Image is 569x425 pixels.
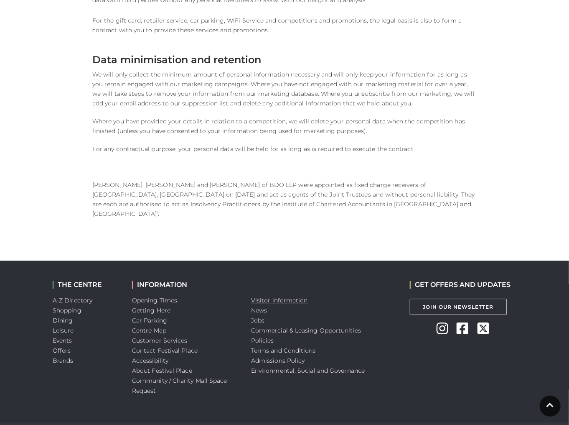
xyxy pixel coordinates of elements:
a: Leisure [53,327,74,334]
a: Policies [251,337,274,344]
a: Centre Map [132,327,166,334]
a: Terms and Conditions [251,347,316,354]
p: Where you have provided your details in relation to a competition, we will delete your personal d... [92,117,477,136]
a: Customer Services [132,337,188,344]
a: A-Z Directory [53,297,92,304]
a: Events [53,337,72,344]
a: Join Our Newsletter [410,299,507,315]
a: Dining [53,317,73,324]
h2: THE CENTRE [53,281,119,289]
a: Contact Festival Place [132,347,198,354]
a: Visitor information [251,297,308,304]
a: News [251,307,267,314]
a: Offers [53,347,71,354]
p: For any contractual purpose, your personal data will be held for as long as is required to execut... [92,144,477,154]
a: Accessibility [132,357,168,364]
a: Commercial & Leasing Opportunities [251,327,361,334]
a: Admissions Policy [251,357,305,364]
a: About Festival Place [132,367,192,374]
a: Shopping [53,307,81,314]
a: Environmental, Social and Governance [251,367,365,374]
a: Brands [53,357,74,364]
p: [PERSON_NAME], [PERSON_NAME] and [PERSON_NAME] of BDO LLP were appointed as fixed charge receiver... [92,180,477,219]
p: We will only collect the minimum amount of personal information necessary and will only keep your... [92,70,477,108]
a: Car Parking [132,317,167,324]
h2: GET OFFERS AND UPDATES [410,281,511,289]
a: Community / Charity Mall Space Request [132,377,227,394]
a: Opening Times [132,297,177,304]
h2: INFORMATION [132,281,239,289]
p: For the gift card, retailer service, car parking, WiFi-Service and competitions and promotions, t... [92,16,477,35]
a: Jobs [251,317,264,324]
a: Getting Here [132,307,170,314]
h4: Data minimisation and retention [92,54,477,66]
